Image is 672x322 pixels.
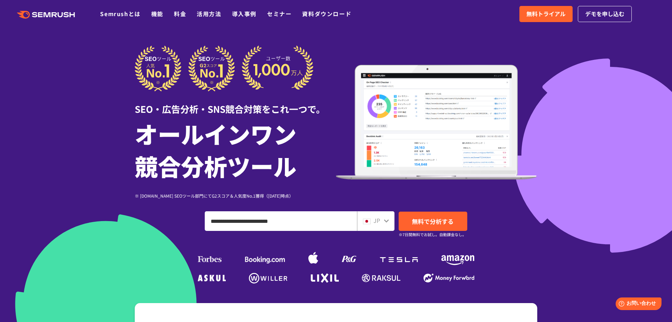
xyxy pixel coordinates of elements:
[151,9,163,18] a: 機能
[578,6,632,22] a: デモを申し込む
[197,9,221,18] a: 活用方法
[399,212,467,231] a: 無料で分析する
[585,9,624,19] span: デモを申し込む
[135,117,336,182] h1: オールインワン 競合分析ツール
[100,9,140,18] a: Semrushとは
[267,9,292,18] a: セミナー
[610,295,664,314] iframe: Help widget launcher
[135,192,336,199] div: ※ [DOMAIN_NAME] SEOツール部門にてG2スコア＆人気度No.1獲得（[DATE]時点）
[232,9,257,18] a: 導入事例
[519,6,573,22] a: 無料トライアル
[174,9,186,18] a: 料金
[399,231,466,238] small: ※7日間無料でお試し。自動課金なし。
[412,217,454,226] span: 無料で分析する
[373,216,380,225] span: JP
[205,212,357,231] input: ドメイン、キーワードまたはURLを入力してください
[302,9,351,18] a: 資料ダウンロード
[135,91,336,116] div: SEO・広告分析・SNS競合対策をこれ一つで。
[526,9,566,19] span: 無料トライアル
